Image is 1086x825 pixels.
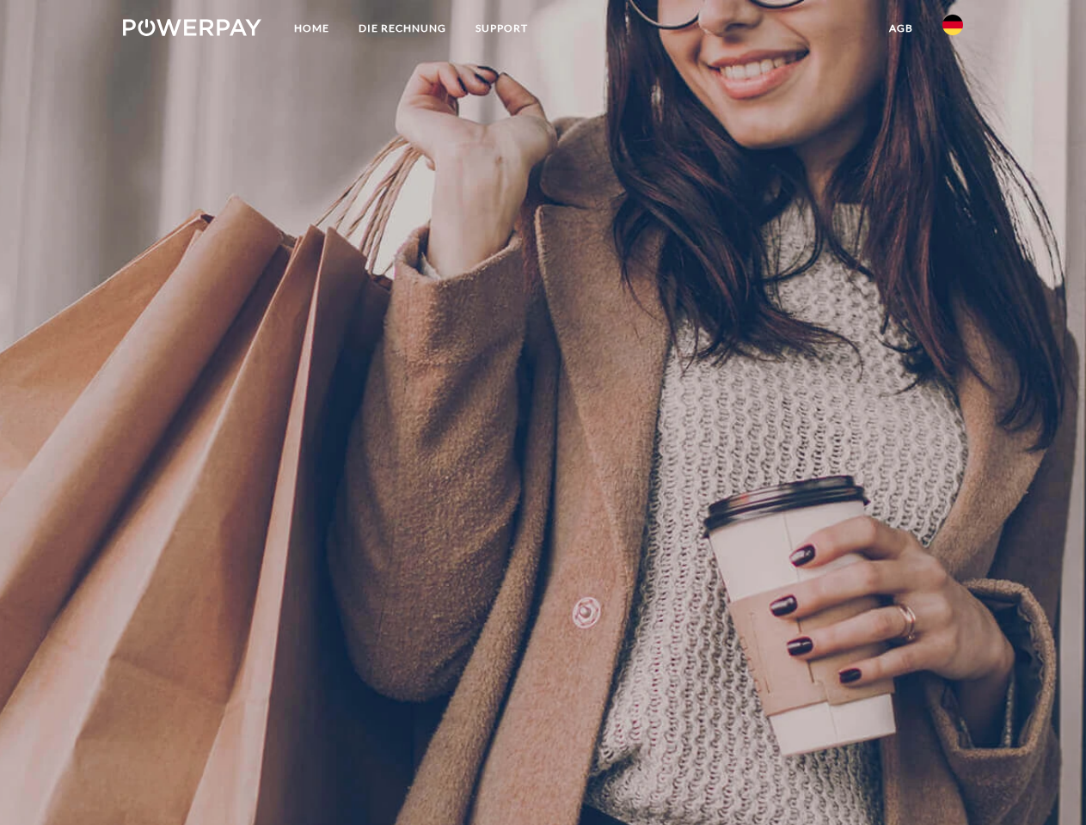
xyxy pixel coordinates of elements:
[461,13,543,44] a: SUPPORT
[279,13,344,44] a: Home
[874,13,928,44] a: agb
[344,13,461,44] a: DIE RECHNUNG
[942,15,963,35] img: de
[123,19,261,36] img: logo-powerpay-white.svg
